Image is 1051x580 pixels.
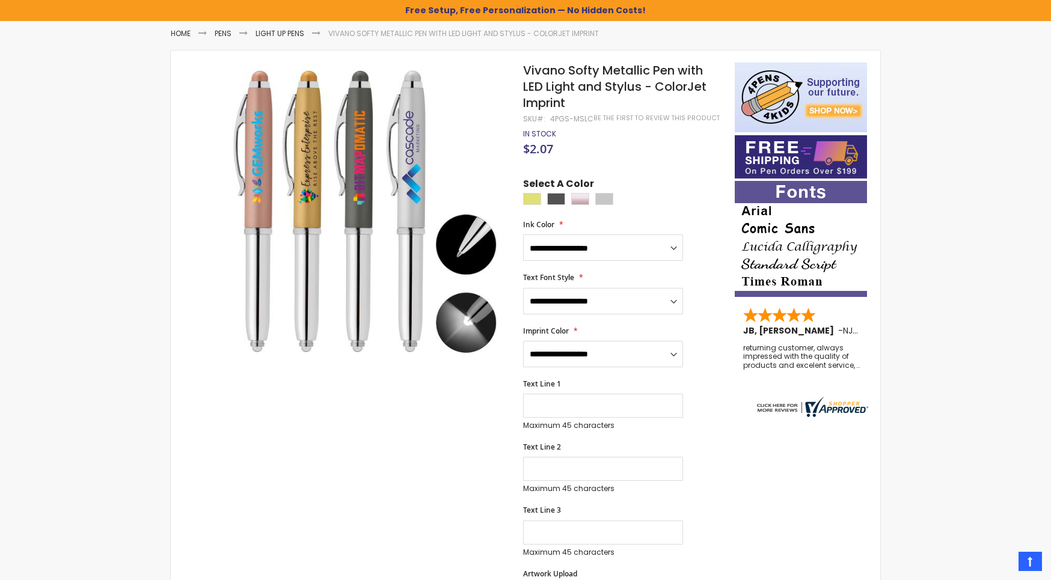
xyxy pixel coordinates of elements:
span: Vivano Softy Metallic Pen with LED Light and Stylus - ColorJet Imprint [523,62,706,111]
a: Pens [215,28,231,38]
div: Rose Gold [571,193,589,205]
strong: SKU [523,114,545,124]
span: Artwork Upload [523,569,577,579]
span: - , [838,325,943,337]
span: Select A Color [523,177,594,194]
a: 4pens.com certificate URL [754,409,868,420]
img: 4pens.com widget logo [754,397,868,417]
div: Gold [523,193,541,205]
span: $2.07 [523,141,553,157]
img: font-personalization-examples [735,181,867,297]
span: NJ [843,325,858,337]
span: Ink Color [523,219,554,230]
img: Vivano Softy Metallic Pen with LED Light and Stylus - ColorJet Imprint [195,61,507,373]
a: Home [171,28,191,38]
span: Text Line 3 [523,505,561,515]
div: 4PGS-MSLC [550,114,593,124]
div: returning customer, always impressed with the quality of products and excelent service, will retu... [743,344,860,370]
span: Imprint Color [523,326,569,336]
div: Silver [595,193,613,205]
span: JB, [PERSON_NAME] [743,325,838,337]
a: Top [1019,552,1042,571]
p: Maximum 45 characters [523,548,683,557]
p: Maximum 45 characters [523,421,683,430]
a: Be the first to review this product [593,114,720,123]
span: In stock [523,129,556,139]
a: Light Up Pens [256,28,304,38]
div: Availability [523,129,556,139]
img: Free shipping on orders over $199 [735,135,867,179]
div: Gunmetal [547,193,565,205]
p: Maximum 45 characters [523,484,683,493]
li: Vivano Softy Metallic Pen with LED Light and Stylus - ColorJet Imprint [328,29,599,38]
img: 4pens 4 kids [735,63,867,132]
span: Text Font Style [523,272,574,282]
span: Text Line 2 [523,442,561,452]
span: Text Line 1 [523,379,561,389]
